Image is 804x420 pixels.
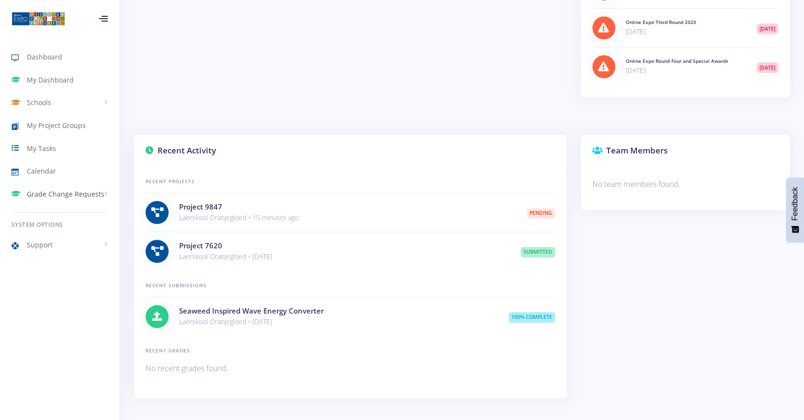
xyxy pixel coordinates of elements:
h6: Recent Projects [146,178,555,185]
button: Feedback - Show survey [786,177,804,243]
span: My Project Groups [27,120,86,130]
span: Pending [527,208,555,219]
span: My Tasks [27,143,56,153]
p: No team members found. [592,178,778,191]
span: [DATE] [757,62,778,73]
p: [DATE] [626,65,742,76]
p: [DATE] [626,26,742,37]
h6: Recent Grades [146,347,555,354]
img: ... [11,11,65,26]
h3: Recent Activity [146,144,555,157]
span: Feedback [791,187,799,221]
p: Laerskool Oranjegloed • [DATE] [179,251,506,262]
h3: Team Members [592,144,778,157]
p: Laerskool Oranjegloed • 15 minutes ago [179,212,512,223]
span: Grade Change Requests [27,189,104,199]
span: Submitted [521,247,555,257]
span: [DATE] [757,23,778,34]
h6: System Options [11,221,108,229]
span: My Dashboard [27,75,74,85]
h6: Recent Submissions [146,282,555,289]
h4: Seaweed Inspired Wave Energy Converter [179,305,494,316]
h6: Online Expo Round Four and Special Awards [626,58,742,65]
span: Support [27,240,53,250]
span: Dashboard [27,52,62,62]
span: Schools [27,97,51,107]
p: Laerskool Oranjegloed • [DATE] [179,316,494,327]
a: Project 9847 [179,202,222,211]
span: Calendar [27,166,56,176]
a: Project 7620 [179,241,222,250]
p: No recent grades found. [146,362,555,375]
h6: Online Expo Third Round 2020 [626,19,742,26]
span: 100% Complete [509,312,555,323]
